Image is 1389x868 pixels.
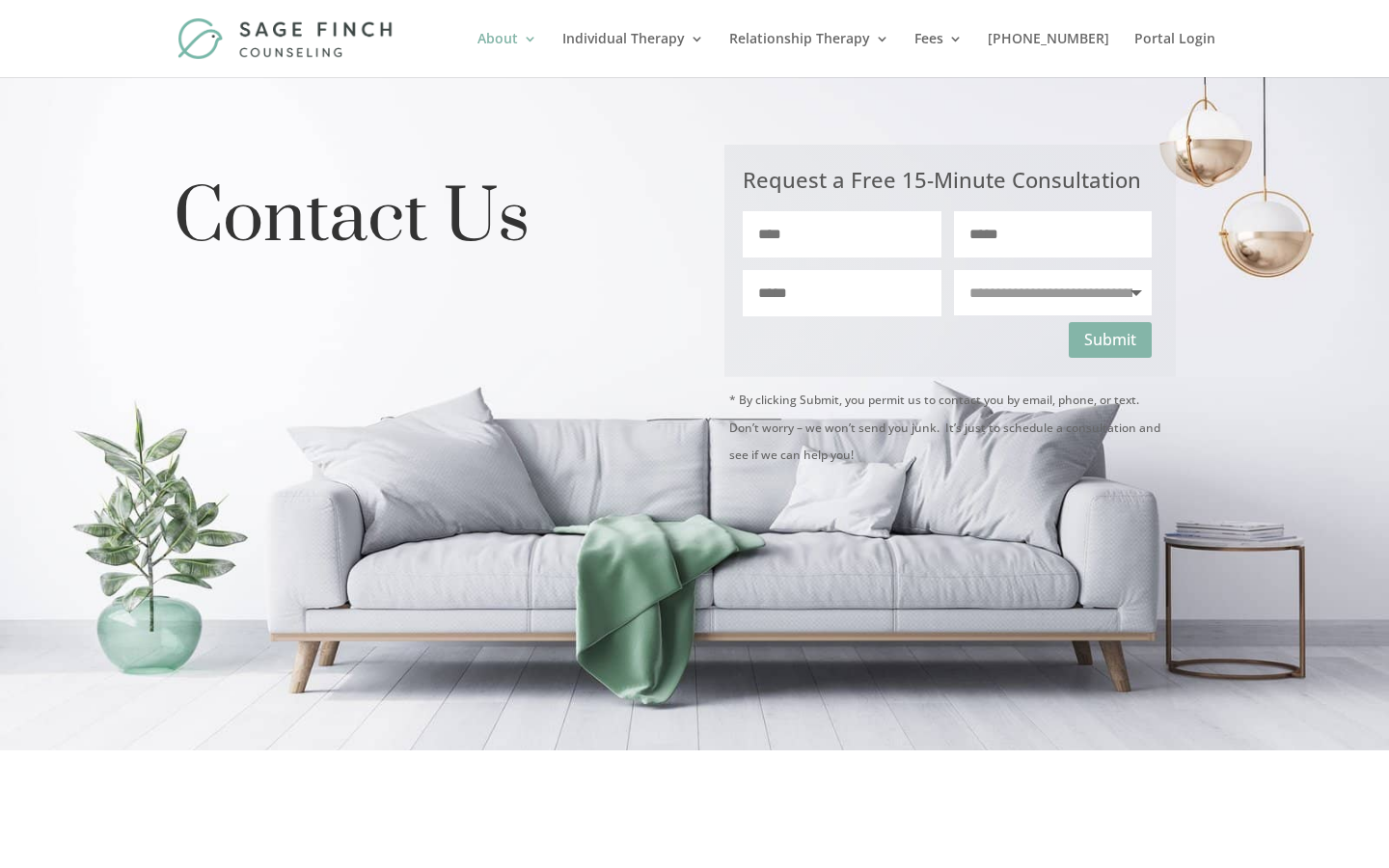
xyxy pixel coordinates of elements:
[729,387,1164,471] p: * By clicking Submit, you permit us to contact you by email, phone, or text. Don’t worry – we won...
[743,164,1152,211] h3: Request a Free 15-Minute Consultation
[562,32,704,77] a: Individual Therapy
[988,32,1109,77] a: [PHONE_NUMBER]
[477,32,537,77] a: About
[1069,322,1152,358] button: Submit
[914,32,963,77] a: Fees
[174,181,666,265] h1: Contact Us
[729,32,889,77] a: Relationship Therapy
[177,17,396,59] img: Sage Finch Counseling | LGBTQ+ Therapy in Plano
[1134,32,1215,77] a: Portal Login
